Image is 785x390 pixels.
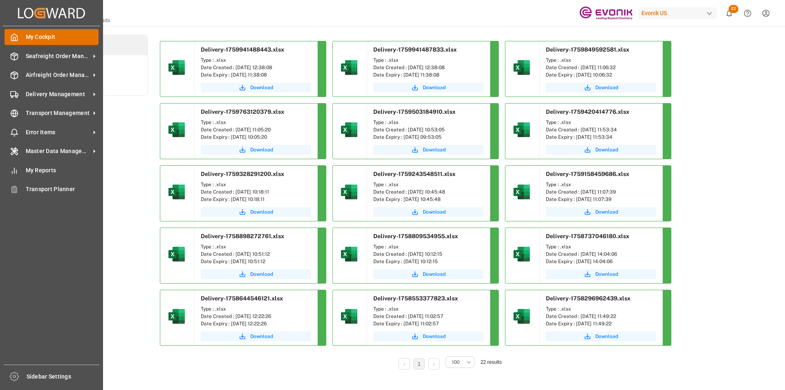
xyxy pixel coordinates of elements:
span: Download [250,271,273,278]
div: Type : .xlsx [373,119,484,126]
span: Delivery Management [26,90,90,99]
span: Transport Planner [26,185,99,194]
div: Date Created : [DATE] 11:06:32 [546,64,656,71]
img: Evonik-brand-mark-Deep-Purple-RGB.jpeg_1700498283.jpeg [579,6,632,20]
button: Download [546,207,656,217]
a: Download [201,331,311,341]
div: Date Created : [DATE] 11:49:22 [546,313,656,320]
div: Type : .xlsx [201,243,311,250]
div: Type : .xlsx [373,243,484,250]
div: Date Created : [DATE] 12:22:26 [201,313,311,320]
button: Download [201,207,311,217]
span: Download [423,146,446,153]
div: Date Expiry : [DATE] 10:12:15 [373,258,484,265]
img: microsoft-excel-2019--v1.png [167,58,186,77]
img: microsoft-excel-2019--v1.png [167,244,186,264]
div: Date Expiry : [DATE] 11:38:08 [201,71,311,79]
span: Download [595,84,618,91]
button: Download [201,269,311,279]
span: Delivery-1758809534955.xlsx [373,233,458,239]
span: Delivery-1759420414776.xlsx [546,108,629,115]
button: Download [373,207,484,217]
span: Delivery-1759941488443.xlsx [201,46,284,53]
button: Download [373,331,484,341]
div: Date Expiry : [DATE] 11:02:57 [373,320,484,327]
div: Date Created : [DATE] 10:12:15 [373,250,484,258]
img: microsoft-excel-2019--v1.png [512,58,532,77]
div: Type : .xlsx [373,305,484,313]
div: Type : .xlsx [201,181,311,188]
div: Type : .xlsx [546,305,656,313]
div: Date Expiry : [DATE] 12:22:26 [201,320,311,327]
button: Download [373,269,484,279]
span: Download [595,271,618,278]
div: Date Expiry : [DATE] 10:18:11 [201,196,311,203]
button: Download [546,331,656,341]
div: Date Created : [DATE] 11:02:57 [373,313,484,320]
div: Type : .xlsx [546,119,656,126]
span: Delivery-1759503184910.xlsx [373,108,455,115]
img: microsoft-excel-2019--v1.png [512,182,532,202]
button: Download [546,145,656,155]
span: My Reports [26,166,99,175]
div: Date Created : [DATE] 12:38:08 [201,64,311,71]
span: Delivery-1759158459686.xlsx [546,171,629,177]
span: Delivery-1759328291200.xlsx [201,171,284,177]
span: Download [423,208,446,216]
span: Download [250,84,273,91]
span: Delivery-1758898272761.xlsx [201,233,284,239]
button: Download [546,83,656,92]
div: Date Expiry : [DATE] 10:06:32 [546,71,656,79]
span: Error Items [26,128,90,137]
span: Delivery-1759763120379.xlsx [201,108,284,115]
span: Seafreight Order Management [26,52,90,61]
button: Download [201,83,311,92]
img: microsoft-excel-2019--v1.png [512,244,532,264]
div: Date Expiry : [DATE] 10:45:48 [373,196,484,203]
div: Date Created : [DATE] 10:45:48 [373,188,484,196]
div: Type : .xlsx [546,181,656,188]
img: microsoft-excel-2019--v1.png [167,307,186,326]
button: Help Center [738,4,757,23]
a: 1 [418,361,421,367]
div: Date Expiry : [DATE] 14:04:06 [546,258,656,265]
div: Date Created : [DATE] 11:07:39 [546,188,656,196]
div: Date Created : [DATE] 10:18:11 [201,188,311,196]
div: Date Expiry : [DATE] 11:53:34 [546,133,656,141]
img: microsoft-excel-2019--v1.png [339,307,359,326]
img: microsoft-excel-2019--v1.png [339,58,359,77]
span: Download [250,333,273,340]
span: Download [595,146,618,153]
span: Delivery-1758553377823.xlsx [373,295,458,302]
div: Type : .xlsx [373,56,484,64]
div: Date Expiry : [DATE] 10:51:12 [201,258,311,265]
div: Evonik US [638,7,717,19]
a: My Cockpit [4,29,99,45]
div: Date Created : [DATE] 11:05:20 [201,126,311,133]
li: Previous Page [399,358,410,370]
span: Download [423,333,446,340]
div: Date Expiry : [DATE] 11:38:08 [373,71,484,79]
span: My Cockpit [26,33,99,41]
div: Date Created : [DATE] 10:51:12 [201,250,311,258]
span: Delivery-1759243548511.xlsx [373,171,455,177]
button: Download [201,145,311,155]
button: Download [373,83,484,92]
img: microsoft-excel-2019--v1.png [339,120,359,140]
img: microsoft-excel-2019--v1.png [512,120,532,140]
button: Download [546,269,656,279]
button: show 22 new notifications [720,4,738,23]
span: 100 [452,358,460,366]
span: Sidebar Settings [27,372,100,381]
div: Date Expiry : [DATE] 09:53:05 [373,133,484,141]
div: Date Expiry : [DATE] 11:49:22 [546,320,656,327]
span: Download [423,271,446,278]
span: Download [250,208,273,216]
